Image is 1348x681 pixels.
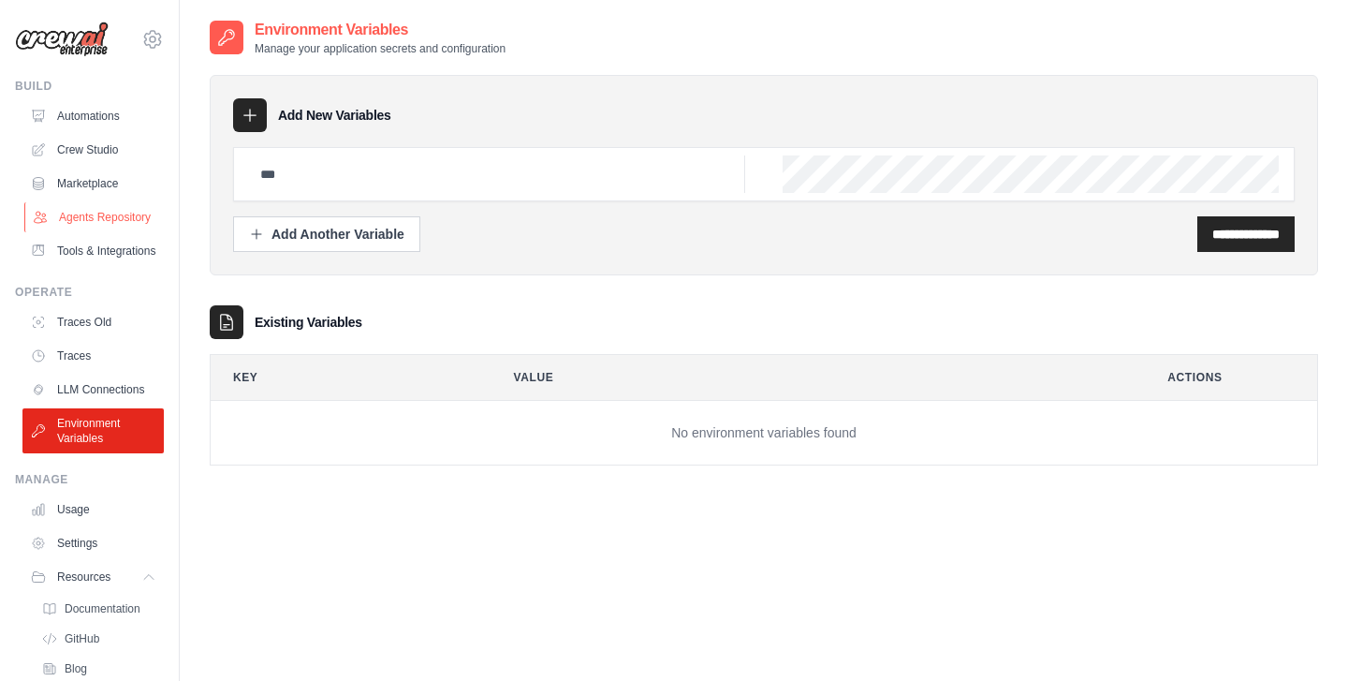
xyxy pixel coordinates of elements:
a: Environment Variables [22,408,164,453]
th: Actions [1145,355,1317,400]
button: Resources [22,562,164,592]
div: Build [15,79,164,94]
a: Traces Old [22,307,164,337]
a: Marketplace [22,169,164,199]
span: Documentation [65,601,140,616]
span: GitHub [65,631,99,646]
h2: Environment Variables [255,19,505,41]
td: No environment variables found [211,401,1317,466]
img: Logo [15,22,109,57]
span: Blog [65,661,87,676]
a: Settings [22,528,164,558]
p: Manage your application secrets and configuration [255,41,505,56]
span: Resources [57,570,110,585]
a: Automations [22,101,164,131]
a: GitHub [34,626,164,652]
a: LLM Connections [22,375,164,405]
th: Value [491,355,1131,400]
a: Traces [22,341,164,371]
div: Manage [15,472,164,487]
a: Documentation [34,596,164,622]
div: Operate [15,285,164,300]
a: Usage [22,495,164,525]
a: Agents Repository [24,202,166,232]
h3: Existing Variables [255,313,362,332]
div: Add Another Variable [249,225,404,244]
th: Key [211,355,476,400]
a: Tools & Integrations [22,236,164,266]
a: Crew Studio [22,135,164,165]
h3: Add New Variables [278,106,391,125]
button: Add Another Variable [233,216,420,252]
